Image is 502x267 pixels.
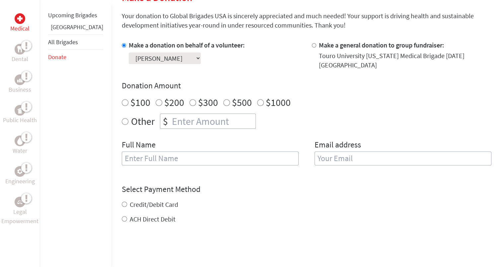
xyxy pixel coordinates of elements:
p: Your donation to Global Brigades USA is sincerely appreciated and much needed! Your support is dr... [122,11,491,30]
img: Public Health [17,107,23,114]
iframe: reCAPTCHA [122,237,223,263]
p: Dental [12,54,28,64]
p: Business [9,85,31,94]
img: Engineering [17,169,23,174]
a: All Brigades [48,38,78,46]
label: Credit/Debit Card [130,200,178,209]
label: $200 [164,96,184,109]
label: Full Name [122,139,156,151]
label: Other [131,114,155,129]
label: $1000 [266,96,291,109]
li: Donate [48,50,103,64]
img: Business [17,77,23,82]
a: DentalDental [12,44,28,64]
label: Make a donation on behalf of a volunteer: [129,41,245,49]
div: Touro University [US_STATE] Medical Brigade [DATE] [GEOGRAPHIC_DATA] [319,51,491,70]
p: Water [13,146,27,155]
p: Medical [10,24,30,33]
img: Dental [17,46,23,52]
h4: Donation Amount [122,80,491,91]
input: Enter Full Name [122,151,299,165]
input: Your Email [315,151,491,165]
img: Legal Empowerment [17,200,23,204]
div: Medical [15,13,25,24]
input: Enter Amount [171,114,255,129]
label: ACH Direct Debit [130,215,176,223]
a: WaterWater [13,135,27,155]
li: Guatemala [48,23,103,35]
li: All Brigades [48,35,103,50]
div: Public Health [15,105,25,116]
label: $100 [130,96,150,109]
div: Business [15,74,25,85]
a: Public HealthPublic Health [3,105,37,125]
div: Legal Empowerment [15,197,25,207]
div: Water [15,135,25,146]
label: $500 [232,96,252,109]
a: Upcoming Brigades [48,11,97,19]
div: $ [160,114,171,129]
a: BusinessBusiness [9,74,31,94]
li: Upcoming Brigades [48,8,103,23]
label: Make a general donation to group fundraiser: [319,41,444,49]
div: Engineering [15,166,25,177]
a: [GEOGRAPHIC_DATA] [51,23,103,31]
label: Email address [315,139,361,151]
h4: Select Payment Method [122,184,491,195]
a: EngineeringEngineering [5,166,35,186]
a: Donate [48,53,66,61]
p: Public Health [3,116,37,125]
img: Medical [17,16,23,21]
a: MedicalMedical [10,13,30,33]
label: $300 [198,96,218,109]
p: Engineering [5,177,35,186]
p: Legal Empowerment [1,207,38,226]
img: Water [17,137,23,144]
a: Legal EmpowermentLegal Empowerment [1,197,38,226]
div: Dental [15,44,25,54]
